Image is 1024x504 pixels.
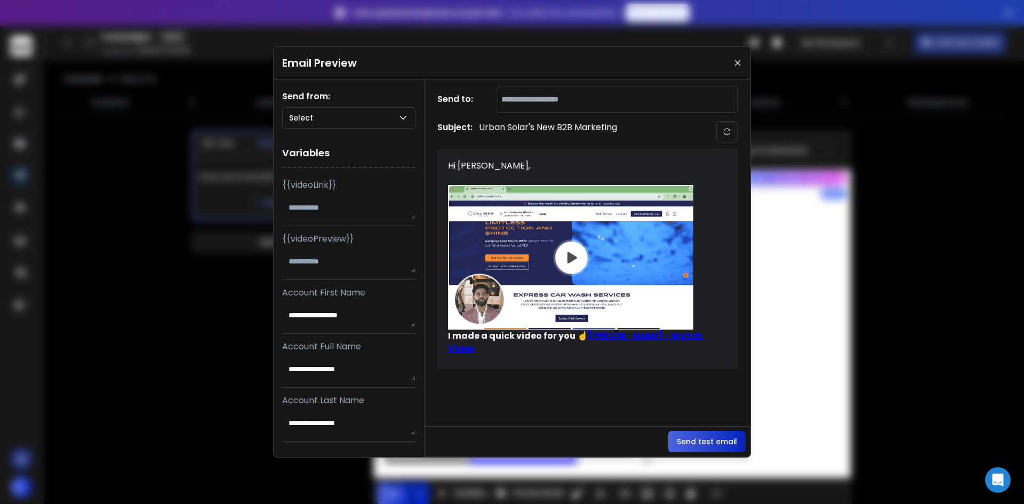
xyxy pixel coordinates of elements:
div: Open Intercom Messenger [985,467,1011,493]
p: Account Last Name [282,394,415,407]
p: Account First Name [282,286,415,299]
h1: Send to: [437,93,480,106]
div: Hi [PERSON_NAME], [448,159,715,172]
h1: Subject: [437,121,473,142]
h1: Email Preview [282,55,357,70]
h1: Variables [282,139,415,168]
a: I made a quick video for you ☝️[PERSON_NAME] - Watch Video [448,185,715,355]
span: I made a quick video for you ☝️ [448,330,715,355]
h1: Send from: [282,90,415,103]
span: [PERSON_NAME] - Watch Video [448,330,703,355]
button: Send test email [668,431,746,452]
p: Urban Solar's New B2B Marketing [479,121,617,142]
p: {{videoLink}} [282,179,415,191]
p: Select [289,113,317,123]
p: Account Full Name [282,340,415,353]
p: {{videoPreview}} [282,233,415,245]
